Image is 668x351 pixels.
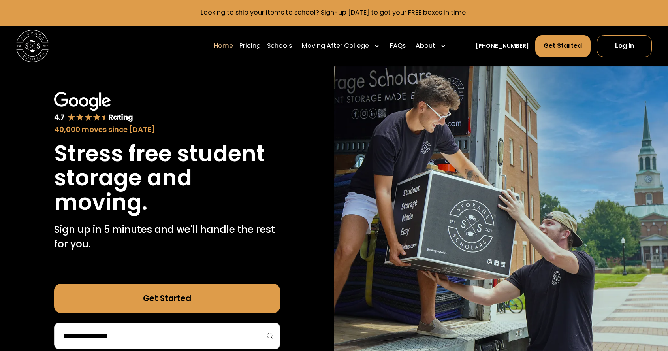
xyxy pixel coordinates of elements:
a: Get Started [54,284,280,313]
img: Google 4.7 star rating [54,92,133,123]
a: Get Started [535,35,591,57]
a: [PHONE_NUMBER] [476,42,529,50]
h1: Stress free student storage and moving. [54,142,280,215]
div: About [412,35,450,57]
a: FAQs [390,35,406,57]
p: Sign up in 5 minutes and we'll handle the rest for you. [54,223,280,252]
div: Moving After College [299,35,384,57]
div: Moving After College [302,41,369,51]
a: Pricing [239,35,261,57]
a: Schools [267,35,292,57]
a: Home [214,35,233,57]
a: Log In [597,35,652,57]
div: 40,000 moves since [DATE] [54,124,280,135]
img: Storage Scholars main logo [16,30,49,62]
div: About [416,41,435,51]
a: Looking to ship your items to school? Sign-up [DATE] to get your FREE boxes in time! [201,8,468,17]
